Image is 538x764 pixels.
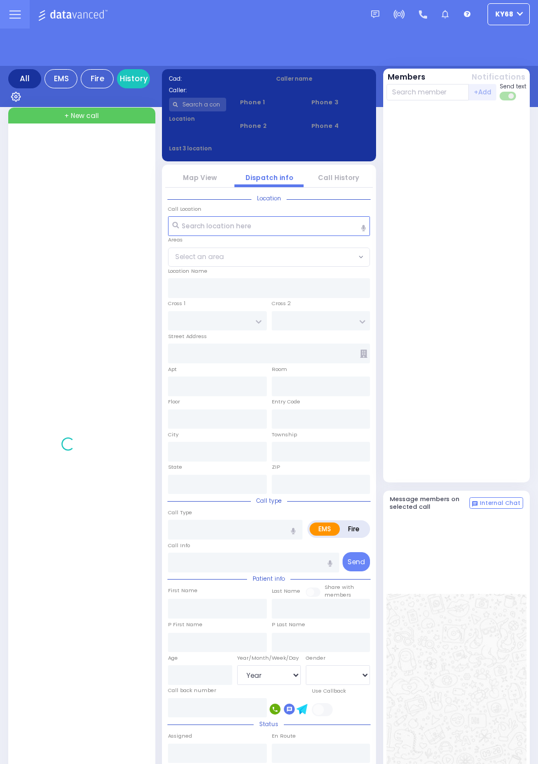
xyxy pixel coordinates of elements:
[487,3,530,25] button: ky68
[64,111,99,121] span: + New call
[237,654,301,662] div: Year/Month/Week/Day
[371,10,379,19] img: message.svg
[169,75,262,83] label: Cad:
[168,216,370,236] input: Search location here
[495,9,513,19] span: ky68
[390,496,470,510] h5: Message members on selected call
[343,552,370,571] button: Send
[306,654,326,662] label: Gender
[318,173,359,182] a: Call History
[168,732,192,740] label: Assigned
[168,587,198,594] label: First Name
[388,71,425,83] button: Members
[310,523,340,536] label: EMS
[272,732,296,740] label: En Route
[254,720,284,728] span: Status
[168,333,207,340] label: Street Address
[324,583,354,591] small: Share with
[245,173,293,182] a: Dispatch info
[169,98,227,111] input: Search a contact
[168,542,190,549] label: Call Info
[324,591,351,598] span: members
[311,98,369,107] span: Phone 3
[168,621,203,628] label: P First Name
[272,398,300,406] label: Entry Code
[183,173,217,182] a: Map View
[175,252,224,262] span: Select an area
[169,86,262,94] label: Caller:
[169,115,227,123] label: Location
[168,236,183,244] label: Areas
[469,497,523,509] button: Internal Chat
[168,267,208,275] label: Location Name
[251,497,287,505] span: Call type
[240,98,298,107] span: Phone 1
[38,8,111,21] img: Logo
[472,71,525,83] button: Notifications
[500,82,526,91] span: Send text
[44,69,77,88] div: EMS
[117,69,150,88] a: History
[251,194,287,203] span: Location
[168,300,186,307] label: Cross 1
[480,499,520,507] span: Internal Chat
[272,621,305,628] label: P Last Name
[168,431,178,439] label: City
[311,121,369,131] span: Phone 4
[272,300,291,307] label: Cross 2
[276,75,369,83] label: Caller name
[168,366,177,373] label: Apt
[247,575,290,583] span: Patient info
[339,523,368,536] label: Fire
[386,84,469,100] input: Search member
[272,587,300,595] label: Last Name
[168,205,201,213] label: Call Location
[272,431,297,439] label: Township
[81,69,114,88] div: Fire
[272,366,287,373] label: Room
[240,121,298,131] span: Phone 2
[168,509,192,516] label: Call Type
[8,69,41,88] div: All
[360,350,367,358] span: Other building occupants
[500,91,517,102] label: Turn off text
[168,398,180,406] label: Floor
[168,687,216,694] label: Call back number
[472,501,478,507] img: comment-alt.png
[312,687,346,695] label: Use Callback
[168,654,178,662] label: Age
[168,463,182,471] label: State
[169,144,270,153] label: Last 3 location
[272,463,280,471] label: ZIP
